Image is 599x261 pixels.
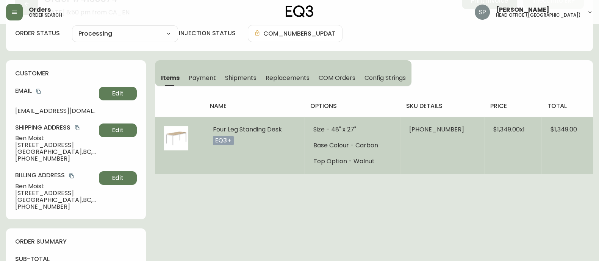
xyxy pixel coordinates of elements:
[29,13,62,17] h5: order search
[406,102,478,110] h4: sku details
[210,102,298,110] h4: name
[493,125,525,134] span: $1,349.00 x 1
[99,171,137,185] button: Edit
[15,197,96,203] span: [GEOGRAPHIC_DATA] , BC , V6J 3L1 , CA
[15,190,96,197] span: [STREET_ADDRESS]
[112,126,124,134] span: Edit
[225,74,257,82] span: Shipments
[15,171,96,180] h4: Billing Address
[409,125,464,134] span: [PHONE_NUMBER]
[15,69,137,78] h4: customer
[164,126,188,150] img: 34d5b262-2a3f-4a52-b568-d6fb2c61d339Optional[Branch-Standing-Desk-Oak.jpg].jpg
[15,155,96,162] span: [PHONE_NUMBER]
[15,238,137,246] h4: order summary
[266,74,309,82] span: Replacements
[74,124,81,131] button: copy
[15,142,96,148] span: [STREET_ADDRESS]
[496,13,581,17] h5: head office ([GEOGRAPHIC_DATA])
[68,172,75,180] button: copy
[310,102,394,110] h4: options
[475,5,490,20] img: 0cb179e7bf3690758a1aaa5f0aafa0b4
[313,158,391,165] li: Top Option - Walnut
[15,108,96,114] span: [EMAIL_ADDRESS][DOMAIN_NAME]
[15,123,96,132] h4: Shipping Address
[15,148,96,155] span: [GEOGRAPHIC_DATA] , BC , V6J 3L1 , CA
[112,174,124,182] span: Edit
[286,5,314,17] img: logo
[15,135,96,142] span: Ben Moist
[313,126,391,133] li: Size - 48" x 27"
[35,88,42,95] button: copy
[99,123,137,137] button: Edit
[364,74,405,82] span: Config Strings
[179,29,236,38] h4: injection status
[15,203,96,210] span: [PHONE_NUMBER]
[15,29,60,38] label: order status
[547,102,587,110] h4: total
[15,87,96,95] h4: Email
[490,102,535,110] h4: price
[29,7,51,13] span: Orders
[15,183,96,190] span: Ben Moist
[161,74,180,82] span: Items
[213,125,282,134] span: Four Leg Standing Desk
[313,142,391,149] li: Base Colour - Carbon
[213,136,234,145] p: eq3+
[496,7,549,13] span: [PERSON_NAME]
[112,89,124,98] span: Edit
[99,87,137,100] button: Edit
[189,74,216,82] span: Payment
[551,125,577,134] span: $1,349.00
[319,74,356,82] span: COM Orders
